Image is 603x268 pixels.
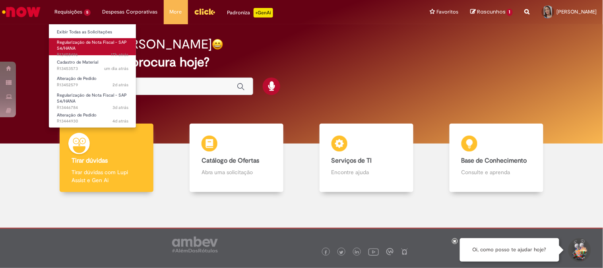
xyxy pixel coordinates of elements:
span: R13452579 [57,82,128,88]
img: logo_footer_twitter.png [339,251,343,254]
img: logo_footer_youtube.png [368,247,379,257]
a: Aberto R13444930 : Alteração de Pedido [49,111,136,126]
span: um dia atrás [104,66,128,72]
p: +GenAi [254,8,273,17]
a: Aberto R13452579 : Alteração de Pedido [49,74,136,89]
span: R13444930 [57,118,128,124]
span: 17h atrás [111,52,128,58]
button: Iniciar Conversa de Suporte [567,238,591,262]
span: 2d atrás [112,82,128,88]
img: logo_footer_linkedin.png [355,250,359,255]
img: logo_footer_naosei.png [401,248,408,255]
time: 27/08/2025 16:28:07 [104,66,128,72]
span: R13446784 [57,105,128,111]
img: ServiceNow [1,4,42,20]
div: Oi, como posso te ajudar hoje? [460,238,559,262]
b: Base de Conhecimento [461,157,527,165]
b: Serviços de TI [332,157,372,165]
span: 5 [84,9,91,16]
img: logo_footer_workplace.png [386,248,394,255]
p: Encontre ajuda [332,168,401,176]
span: Despesas Corporativas [103,8,158,16]
p: Abra uma solicitação [202,168,271,176]
span: Alteração de Pedido [57,112,97,118]
p: Consulte e aprenda [461,168,531,176]
a: Aberto R13458496 : Regularização de Nota Fiscal - SAP S4/HANA [49,38,136,55]
span: [PERSON_NAME] [557,8,597,15]
span: Favoritos [436,8,458,16]
time: 27/08/2025 13:56:25 [112,82,128,88]
a: Exibir Todas as Solicitações [49,28,136,37]
span: R13458496 [57,52,128,58]
b: Tirar dúvidas [72,157,108,165]
div: Padroniza [227,8,273,17]
img: logo_footer_ambev_rotulo_gray.png [172,237,218,252]
time: 26/08/2025 08:53:45 [112,105,128,111]
span: R13453573 [57,66,128,72]
a: Aberto R13446784 : Regularização de Nota Fiscal - SAP S4/HANA [49,91,136,108]
b: Catálogo de Ofertas [202,157,259,165]
span: Regularização de Nota Fiscal - SAP S4/HANA [57,92,127,105]
span: 1 [507,9,513,16]
img: logo_footer_facebook.png [324,251,328,254]
img: happy-face.png [212,39,223,50]
span: Cadastro de Material [57,59,98,65]
a: Aberto R13453573 : Cadastro de Material [49,58,136,73]
span: Regularização de Nota Fiscal - SAP S4/HANA [57,39,127,52]
a: Base de Conhecimento Consulte e aprenda [431,124,561,192]
a: Rascunhos [470,8,513,16]
a: Serviços de TI Encontre ajuda [302,124,432,192]
span: More [170,8,182,16]
a: Catálogo de Ofertas Abra uma solicitação [172,124,302,192]
span: 3d atrás [112,105,128,111]
p: Tirar dúvidas com Lupi Assist e Gen Ai [72,168,142,184]
span: Alteração de Pedido [57,76,97,82]
ul: Requisições [48,24,136,128]
span: Rascunhos [477,8,506,16]
span: Requisições [54,8,82,16]
time: 25/08/2025 15:20:02 [112,118,128,124]
time: 28/08/2025 15:03:56 [111,52,128,58]
h2: O que você procura hoje? [60,55,543,69]
a: Tirar dúvidas Tirar dúvidas com Lupi Assist e Gen Ai [42,124,172,192]
img: click_logo_yellow_360x200.png [194,6,215,17]
span: 4d atrás [112,118,128,124]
